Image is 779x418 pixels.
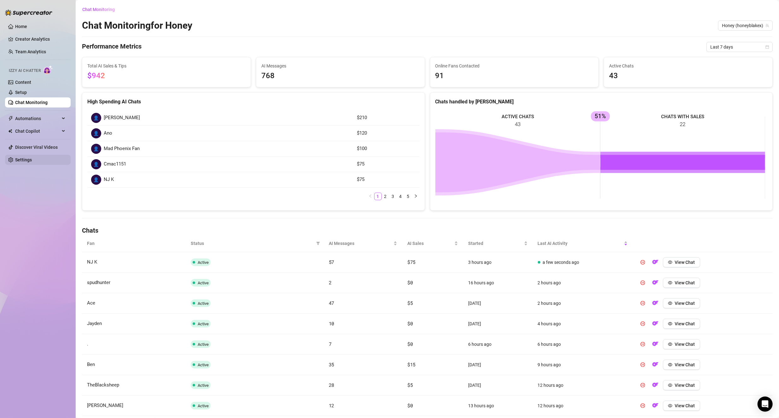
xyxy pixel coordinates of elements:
[374,193,382,200] li: 1
[198,342,209,347] span: Active
[668,301,672,305] span: eye
[765,45,769,49] span: calendar
[650,278,660,288] button: OF
[329,402,334,409] span: 12
[15,157,32,162] a: Settings
[675,362,695,367] span: View Chat
[650,339,660,349] button: OF
[407,300,413,306] span: $5
[641,363,645,367] span: pause-circle
[369,194,372,198] span: left
[663,380,700,390] button: View Chat
[412,193,420,200] li: Next Page
[650,257,660,267] button: OF
[463,293,532,314] td: [DATE]
[405,193,412,200] a: 5
[87,321,102,326] span: Jayden
[463,334,532,355] td: 6 hours ago
[463,252,532,273] td: 3 hours ago
[407,240,453,247] span: AI Sales
[15,90,27,95] a: Setup
[329,240,392,247] span: AI Messages
[357,114,416,122] article: $210
[468,240,522,247] span: Started
[198,403,209,408] span: Active
[15,113,60,124] span: Automations
[435,98,768,106] div: Chats handled by [PERSON_NAME]
[641,260,645,264] span: pause-circle
[668,342,672,346] span: eye
[261,70,420,82] span: 768
[315,239,321,248] span: filter
[435,62,594,69] span: Online Fans Contacted
[463,235,532,252] th: Started
[82,20,192,32] h2: Chat Monitoring for Honey
[8,116,13,121] span: thunderbolt
[650,404,660,409] a: OF
[329,361,334,368] span: 35
[329,259,334,265] span: 57
[329,279,332,286] span: 2
[650,343,660,348] a: OF
[375,193,381,200] a: 1
[652,402,659,409] img: OF
[675,321,695,326] span: View Chat
[329,382,334,388] span: 28
[397,193,404,200] li: 4
[641,383,645,387] span: pause-circle
[357,160,416,168] article: $75
[329,300,334,306] span: 47
[357,176,416,183] article: $75
[675,280,695,285] span: View Chat
[367,193,374,200] button: left
[668,281,672,285] span: eye
[9,68,41,74] span: Izzy AI Chatter
[104,160,126,168] span: Cmac1151
[435,70,594,82] span: 91
[87,280,110,285] span: spudhunter
[367,193,374,200] li: Previous Page
[533,314,633,334] td: 4 hours ago
[675,260,695,265] span: View Chat
[87,362,95,367] span: Ben
[463,314,532,334] td: [DATE]
[533,375,633,396] td: 12 hours ago
[87,62,246,69] span: Total AI Sales & Tips
[87,341,88,347] span: .
[609,62,767,69] span: Active Chats
[650,282,660,287] a: OF
[82,226,773,235] h4: Chats
[404,193,412,200] li: 5
[82,42,142,52] h4: Performance Metrics
[382,193,389,200] a: 2
[609,70,767,82] span: 43
[82,4,120,15] button: Chat Monitoring
[675,383,695,388] span: View Chat
[316,241,320,245] span: filter
[357,130,416,137] article: $120
[668,260,672,264] span: eye
[15,24,27,29] a: Home
[407,279,413,286] span: $0
[407,382,413,388] span: $5
[357,145,416,153] article: $100
[407,402,413,409] span: $0
[82,7,115,12] span: Chat Monitoring
[650,384,660,389] a: OF
[652,279,659,286] img: OF
[663,257,700,267] button: View Chat
[198,281,209,285] span: Active
[91,128,101,138] div: 👤
[652,320,659,327] img: OF
[641,342,645,346] span: pause-circle
[650,302,660,307] a: OF
[663,360,700,370] button: View Chat
[533,293,633,314] td: 2 hours ago
[87,300,95,306] span: Ace
[407,259,416,265] span: $75
[765,24,769,27] span: team
[675,403,695,408] span: View Chat
[414,194,418,198] span: right
[533,235,633,252] th: Last AI Activity
[87,71,105,80] span: $942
